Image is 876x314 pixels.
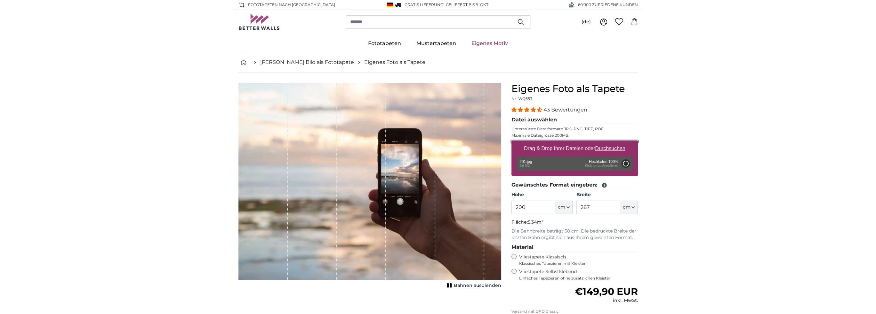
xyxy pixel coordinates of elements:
span: cm [623,204,630,211]
p: Unterstützte Dateiformate JPG, PNG, TIFF, PDF. [511,126,638,132]
legend: Datei auswählen [511,116,638,124]
span: cm [558,204,565,211]
button: cm [555,201,573,214]
span: Einfaches Tapezieren ohne zusätzlichen Kleister [519,276,638,281]
a: Fototapeten [360,35,409,52]
img: Betterwalls [238,14,280,30]
legend: Gewünschtes Format eingeben: [511,181,638,189]
nav: breadcrumbs [238,52,638,73]
a: Eigenes Foto als Tapete [364,58,425,66]
span: GRATIS Lieferung! [405,2,444,7]
a: Mustertapeten [409,35,464,52]
label: Breite [576,192,638,198]
span: Bahnen ausblenden [454,282,501,289]
p: Versand mit DPD Classic [511,309,638,314]
p: Die Bahnbreite beträgt 50 cm. Die bedruckte Breite der letzten Bahn ergibt sich aus Ihrem gewählt... [511,228,638,241]
button: (de) [576,16,596,28]
button: cm [620,201,638,214]
span: €149,90 EUR [575,286,638,297]
span: 4.40 stars [511,107,543,113]
span: 5.34m² [528,219,543,225]
p: Fläche: [511,219,638,226]
span: 43 Bewertungen [543,107,587,113]
a: [PERSON_NAME] Bild als Fototapete [260,58,354,66]
label: Höhe [511,192,573,198]
p: Maximale Dateigrösse 200MB. [511,133,638,138]
img: Deutschland [387,3,393,7]
label: Vliestapete Selbstklebend [519,269,638,281]
u: Durchsuchen [595,146,625,151]
a: Eigenes Motiv [464,35,516,52]
span: 60'000 ZUFRIEDENE KUNDEN [578,2,638,8]
legend: Material [511,243,638,251]
button: Bahnen ausblenden [445,281,501,290]
div: inkl. MwSt. [575,297,638,304]
h1: Eigenes Foto als Tapete [511,83,638,95]
span: Klassisches Tapezieren mit Kleister [519,261,632,266]
span: - [444,2,489,7]
div: 1 of 1 [238,83,501,290]
span: Geliefert bis 9. Okt. [446,2,489,7]
span: Nr. WQ553 [511,96,532,101]
label: Drag & Drop Ihrer Dateien oder [521,142,628,155]
label: Vliestapete Klassisch [519,254,632,266]
span: Fototapeten nach [GEOGRAPHIC_DATA] [248,2,335,8]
